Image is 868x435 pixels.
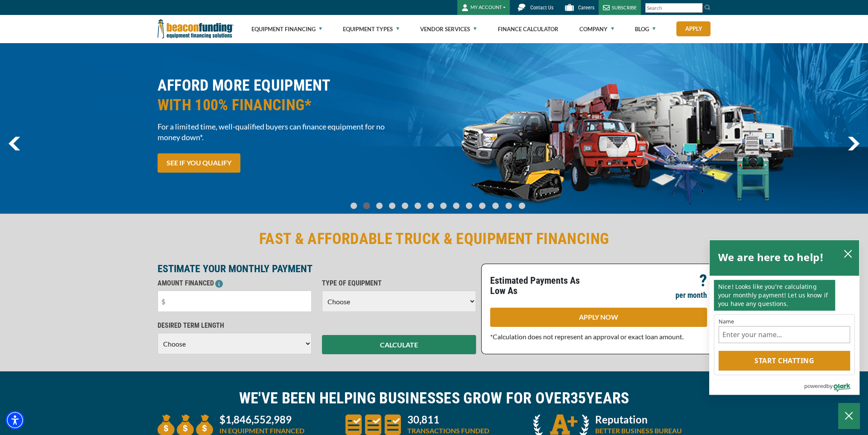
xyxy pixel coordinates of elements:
p: DESIRED TERM LENGTH [158,320,312,331]
p: Reputation [595,414,682,425]
img: Beacon Funding Corporation logo [158,15,234,43]
a: Go To Slide 12 [503,202,514,209]
a: Go To Slide 3 [387,202,397,209]
a: APPLY NOW [490,308,707,327]
a: Company [579,15,614,43]
div: olark chatbox [709,240,859,395]
a: Equipment Financing [251,15,322,43]
a: Clear search text [694,5,701,12]
p: Nice! Looks like you’re calculating your monthly payment! Let us know if you have any questions. [714,280,835,311]
div: Accessibility Menu [6,411,24,429]
p: $1,846,552,989 [219,414,304,425]
span: For a limited time, well-qualified buyers can finance equipment for no money down*. [158,121,429,143]
button: close chatbox [841,247,855,259]
span: by [827,381,833,391]
img: Left Navigator [9,137,20,150]
h2: We are here to help! [718,249,824,266]
span: powered [804,381,826,391]
label: Name [719,319,850,324]
a: Blog [635,15,655,43]
a: Go To Slide 6 [426,202,436,209]
img: Right Navigator [848,137,859,150]
a: Go To Slide 1 [362,202,372,209]
span: Careers [578,5,594,11]
a: Finance Calculator [497,15,558,43]
p: Estimated Payments As Low As [490,276,593,296]
button: Close Chatbox [838,403,859,429]
h2: FAST & AFFORDABLE TRUCK & EQUIPMENT FINANCING [158,229,711,249]
a: Go To Slide 2 [374,202,385,209]
p: per month [675,290,707,300]
h2: WE'VE BEEN HELPING BUSINESSES GROW FOR OVER YEARS [158,388,711,408]
a: Go To Slide 5 [413,202,423,209]
p: 30,811 [407,414,489,425]
a: Go To Slide 8 [451,202,462,209]
input: Name [719,326,850,343]
a: next [848,137,859,150]
a: Vendor Services [420,15,476,43]
a: Equipment Types [343,15,399,43]
p: ? [699,276,707,286]
a: Go To Slide 13 [517,202,527,209]
input: $ [158,291,312,312]
a: Apply [676,21,710,36]
img: Search [704,4,711,11]
a: SEE IF YOU QUALIFY [158,153,240,173]
button: Start chatting [719,351,850,370]
button: CALCULATE [322,335,476,354]
a: Go To Slide 11 [490,202,501,209]
span: WITH 100% FINANCING* [158,95,429,115]
a: previous [9,137,20,150]
a: Go To Slide 0 [349,202,359,209]
div: chat [710,276,859,314]
a: Go To Slide 4 [400,202,410,209]
p: ESTIMATE YOUR MONTHLY PAYMENT [158,264,476,274]
img: three document icons to convery large amount of transactions funded [345,414,401,435]
p: AMOUNT FINANCED [158,278,312,288]
span: Contact Us [530,5,553,11]
h2: AFFORD MORE EQUIPMENT [158,76,429,115]
p: TYPE OF EQUIPMENT [322,278,476,288]
span: 35 [570,389,586,407]
a: Go To Slide 10 [477,202,488,209]
a: Powered by Olark - open in a new tab [804,380,859,394]
input: Search [645,3,703,13]
span: *Calculation does not represent an approval or exact loan amount. [490,332,684,341]
a: Go To Slide 9 [464,202,474,209]
a: Go To Slide 7 [438,202,449,209]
